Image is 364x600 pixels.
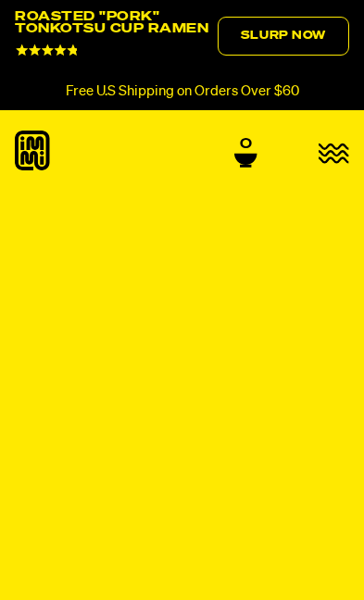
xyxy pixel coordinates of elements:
p: Free U.S Shipping on Orders Over $60 [66,83,299,99]
a: Slurp Now [218,17,349,56]
span: 0 [240,136,252,153]
a: 0 [234,136,257,168]
div: Roasted "Pork" Tonkotsu Cup Ramen [15,11,218,35]
span: 37 Reviews [86,46,142,57]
